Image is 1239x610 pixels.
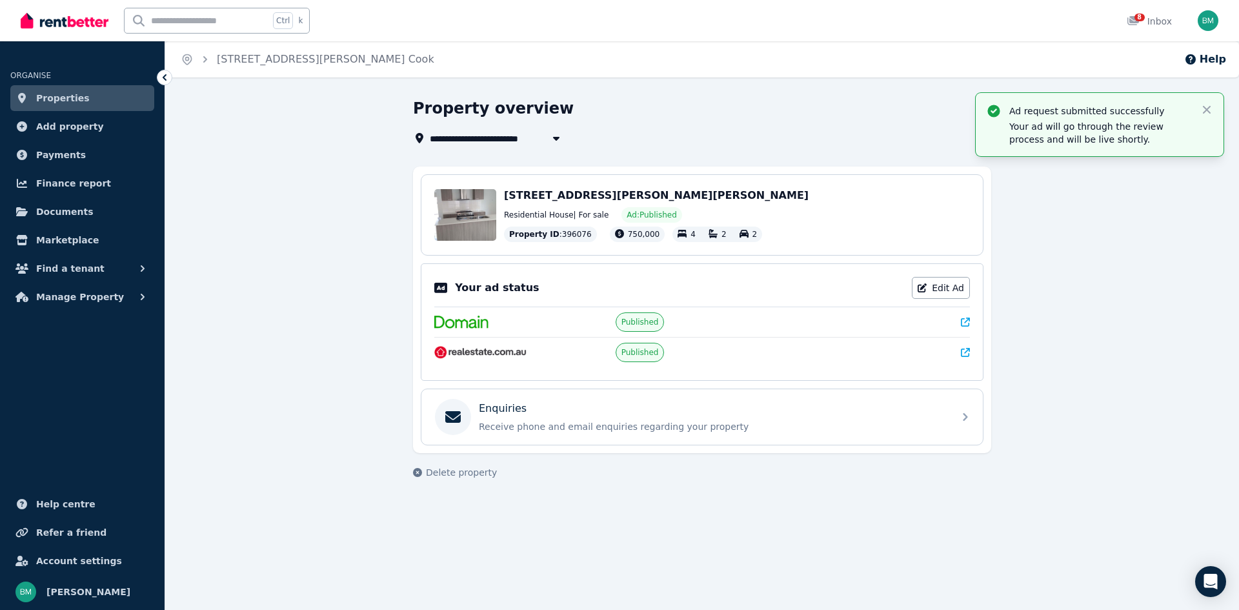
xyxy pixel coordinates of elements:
a: Add property [10,114,154,139]
span: Find a tenant [36,261,105,276]
a: Help centre [10,491,154,517]
p: Your ad status [455,280,539,296]
a: Documents [10,199,154,225]
a: [STREET_ADDRESS][PERSON_NAME] Cook [217,53,434,65]
span: 4 [690,230,696,239]
a: Finance report [10,170,154,196]
span: [PERSON_NAME] [46,584,130,600]
span: Refer a friend [36,525,106,540]
span: 8 [1134,14,1145,21]
span: 2 [721,230,727,239]
img: Domain.com.au [434,316,489,329]
span: 2 [752,230,758,239]
a: Account settings [10,548,154,574]
img: Brendan Meng [1198,10,1218,31]
span: Ad: Published [627,210,676,220]
span: Property ID [509,229,559,239]
p: Ad request submitted successfully [1009,105,1190,117]
img: RentBetter [21,11,108,30]
button: Manage Property [10,284,154,310]
span: [STREET_ADDRESS][PERSON_NAME][PERSON_NAME] [504,189,809,201]
a: EnquiriesReceive phone and email enquiries regarding your property [421,389,983,445]
a: Payments [10,142,154,168]
img: Brendan Meng [15,582,36,602]
p: Your ad will go through the review process and will be live shortly. [1009,120,1190,146]
button: Delete property [413,466,497,479]
span: Properties [36,90,90,106]
button: Help [1184,52,1226,67]
span: Add property [36,119,104,134]
span: Ctrl [273,12,293,29]
p: Enquiries [479,401,527,416]
div: Open Intercom Messenger [1195,566,1226,597]
span: Finance report [36,176,111,191]
nav: Breadcrumb [165,41,450,77]
a: Edit Ad [912,277,970,299]
span: Manage Property [36,289,124,305]
span: Documents [36,204,94,219]
h1: Property overview [413,98,574,119]
div: Inbox [1127,15,1172,28]
a: Properties [10,85,154,111]
a: Marketplace [10,227,154,253]
span: ORGANISE [10,71,51,80]
a: Refer a friend [10,520,154,545]
div: : 396076 [504,227,597,242]
span: Published [621,347,659,358]
span: Delete property [426,466,497,479]
span: Account settings [36,553,122,569]
span: Marketplace [36,232,99,248]
img: RealEstate.com.au [434,346,527,359]
button: Find a tenant [10,256,154,281]
span: Payments [36,147,86,163]
span: 750,000 [628,230,660,239]
span: Residential House | For sale [504,210,609,220]
span: Help centre [36,496,96,512]
p: Receive phone and email enquiries regarding your property [479,420,946,433]
span: k [298,15,303,26]
span: Published [621,317,659,327]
